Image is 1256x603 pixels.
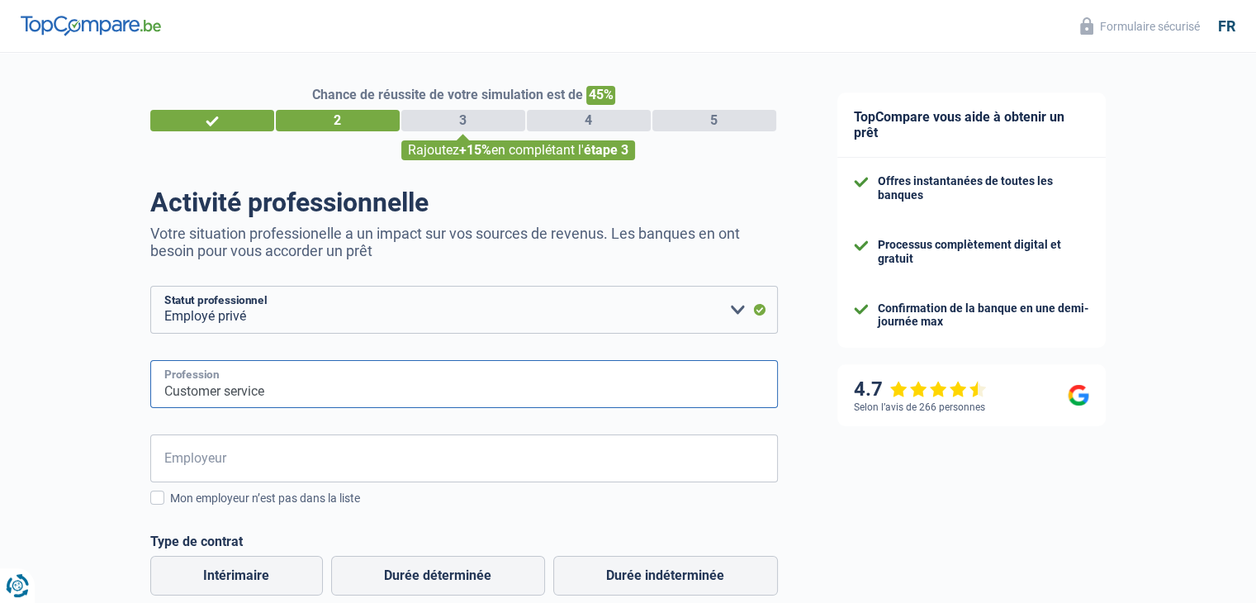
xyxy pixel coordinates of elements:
[459,142,491,158] span: +15%
[837,93,1106,158] div: TopCompare vous aide à obtenir un prêt
[150,534,778,549] label: Type de contrat
[878,238,1089,266] div: Processus complètement digital et gratuit
[331,556,545,596] label: Durée déterminée
[276,110,400,131] div: 2
[652,110,776,131] div: 5
[1218,17,1235,36] div: fr
[584,142,628,158] span: étape 3
[401,140,635,160] div: Rajoutez en complétant l'
[150,110,274,131] div: 1
[401,110,525,131] div: 3
[878,301,1089,330] div: Confirmation de la banque en une demi-journée max
[21,16,161,36] img: TopCompare Logo
[586,86,615,105] span: 45%
[553,556,778,596] label: Durée indéterminée
[150,225,778,259] p: Votre situation professionelle a un impact sur vos sources de revenus. Les banques en ont besoin ...
[1070,12,1210,40] button: Formulaire sécurisé
[150,556,323,596] label: Intérimaire
[854,401,985,413] div: Selon l’avis de 266 personnes
[150,187,778,218] h1: Activité professionnelle
[854,377,987,401] div: 4.7
[170,490,778,507] div: Mon employeur n’est pas dans la liste
[150,434,778,482] input: Cherchez votre employeur
[312,87,583,102] span: Chance de réussite de votre simulation est de
[878,174,1089,202] div: Offres instantanées de toutes les banques
[527,110,651,131] div: 4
